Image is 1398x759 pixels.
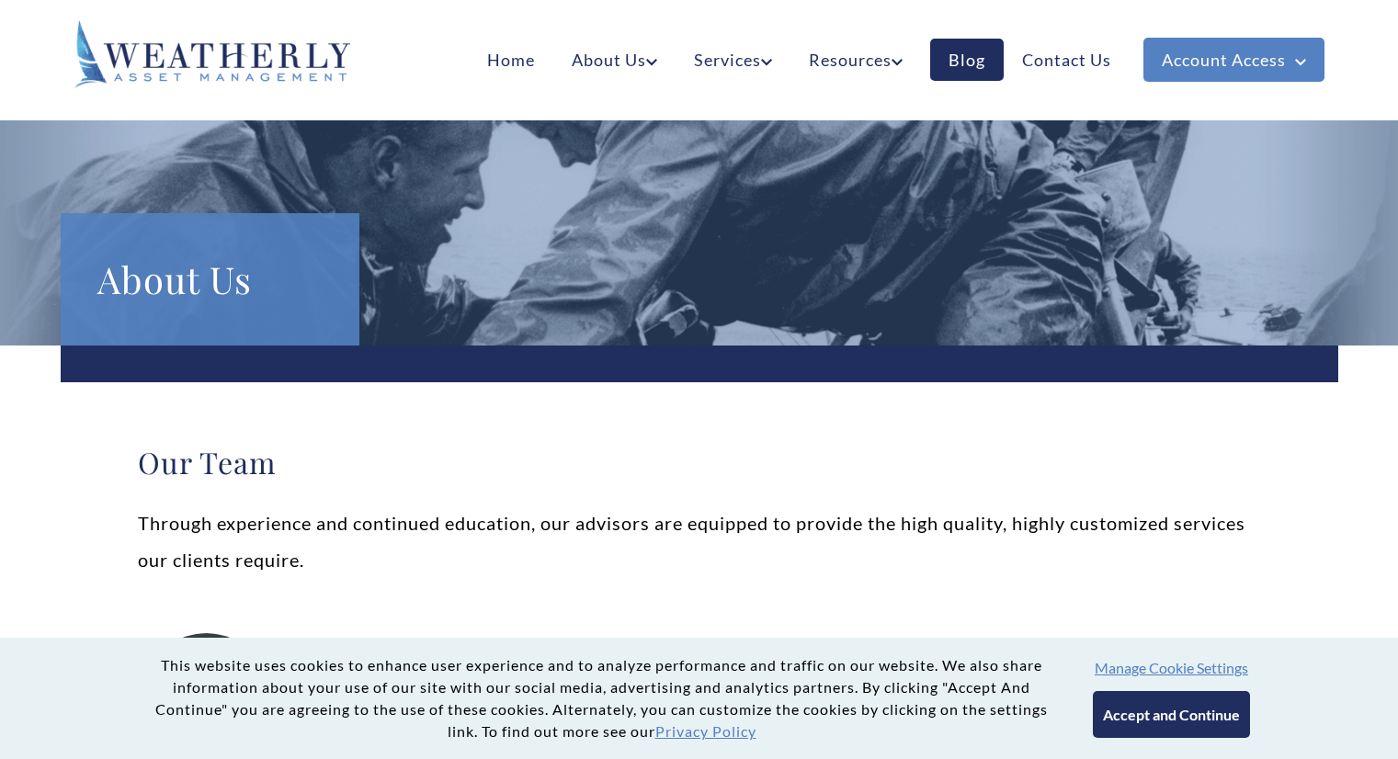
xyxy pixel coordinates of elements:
[138,444,1261,481] h2: Our Team
[676,39,790,81] a: Services
[655,722,756,740] a: Privacy Policy
[74,20,350,88] img: Weatherly
[553,39,676,81] a: About Us
[148,654,1056,742] p: This website uses cookies to enhance user experience and to analyze performance and traffic on ou...
[469,39,553,81] a: Home
[1093,691,1250,738] button: Accept and Continue
[790,39,921,81] a: Resources
[1143,38,1324,82] a: Account Access
[138,504,1261,578] p: Through experience and continued education, our advisors are equipped to provide the high quality...
[930,39,1004,81] a: Blog
[1004,39,1130,81] a: Contact Us
[97,250,323,309] h1: About Us
[1095,659,1248,676] button: Manage Cookie Settings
